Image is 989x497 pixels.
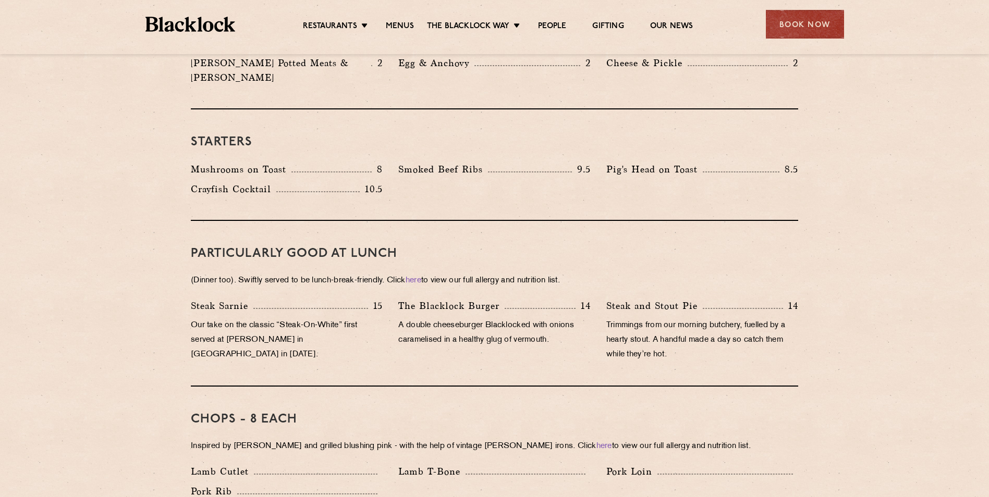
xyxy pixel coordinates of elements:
[386,21,414,33] a: Menus
[191,182,276,196] p: Crayfish Cocktail
[398,162,488,177] p: Smoked Beef Ribs
[766,10,844,39] div: Book Now
[398,318,590,347] p: A double cheeseburger Blacklocked with onions caramelised in a healthy glug of vermouth.
[191,162,291,177] p: Mushrooms on Toast
[606,162,703,177] p: Pig's Head on Toast
[398,464,466,479] p: Lamb T-Bone
[368,299,383,313] p: 15
[145,17,236,32] img: BL_Textured_Logo-footer-cropped.svg
[580,56,591,70] p: 2
[606,464,657,479] p: Pork Loin
[788,56,798,70] p: 2
[779,163,798,176] p: 8.5
[592,21,624,33] a: Gifting
[191,135,798,149] h3: Starters
[191,439,798,454] p: Inspired by [PERSON_NAME] and grilled blushing pink - with the help of vintage [PERSON_NAME] iron...
[398,56,474,70] p: Egg & Anchovy
[576,299,591,313] p: 14
[572,163,591,176] p: 9.5
[191,274,798,288] p: (Dinner too). Swiftly served to be lunch-break-friendly. Click to view our full allergy and nutri...
[191,247,798,260] h3: PARTICULARLY GOOD AT LUNCH
[783,299,798,313] p: 14
[606,56,688,70] p: Cheese & Pickle
[303,21,357,33] a: Restaurants
[650,21,693,33] a: Our News
[596,442,612,450] a: here
[191,56,371,85] p: [PERSON_NAME] Potted Meats & [PERSON_NAME]
[406,277,421,284] a: here
[372,163,383,176] p: 8
[606,318,798,362] p: Trimmings from our morning butchery, fuelled by a hearty stout. A handful made a day so catch the...
[191,464,254,479] p: Lamb Cutlet
[398,299,505,313] p: The Blacklock Burger
[606,299,703,313] p: Steak and Stout Pie
[427,21,509,33] a: The Blacklock Way
[191,318,383,362] p: Our take on the classic “Steak-On-White” first served at [PERSON_NAME] in [GEOGRAPHIC_DATA] in [D...
[372,56,383,70] p: 2
[191,299,253,313] p: Steak Sarnie
[360,182,383,196] p: 10.5
[191,413,798,426] h3: Chops - 8 each
[538,21,566,33] a: People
